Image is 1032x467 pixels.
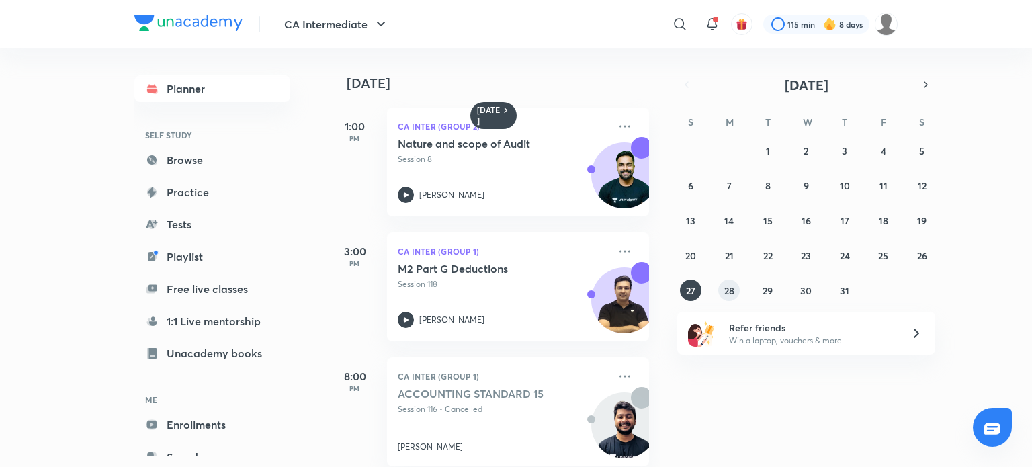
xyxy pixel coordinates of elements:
button: July 30, 2025 [795,280,817,301]
abbr: July 5, 2025 [919,144,924,157]
img: Avatar [592,150,656,214]
abbr: July 30, 2025 [800,284,812,297]
abbr: July 17, 2025 [841,214,849,227]
abbr: July 12, 2025 [918,179,927,192]
h5: Nature and scope of Audit [398,137,565,151]
h6: ME [134,388,290,411]
button: avatar [731,13,752,35]
h6: Refer friends [729,321,894,335]
abbr: July 10, 2025 [840,179,850,192]
img: referral [688,320,715,347]
abbr: July 31, 2025 [840,284,849,297]
button: July 1, 2025 [757,140,779,161]
p: CA Inter (Group 1) [398,243,609,259]
p: CA Inter (Group 1) [398,368,609,384]
h5: 1:00 [328,118,382,134]
a: Planner [134,75,290,102]
abbr: July 3, 2025 [842,144,847,157]
abbr: July 15, 2025 [763,214,773,227]
button: CA Intermediate [276,11,397,38]
img: Company Logo [134,15,243,31]
button: July 31, 2025 [834,280,855,301]
a: Tests [134,211,290,238]
a: Company Logo [134,15,243,34]
button: July 7, 2025 [718,175,740,196]
abbr: July 11, 2025 [879,179,888,192]
button: July 23, 2025 [795,245,817,266]
button: July 14, 2025 [718,210,740,231]
abbr: July 29, 2025 [763,284,773,297]
img: Avatar [592,400,656,464]
button: July 6, 2025 [680,175,701,196]
button: July 29, 2025 [757,280,779,301]
abbr: July 21, 2025 [725,249,734,262]
abbr: July 6, 2025 [688,179,693,192]
a: Browse [134,146,290,173]
a: Practice [134,179,290,206]
abbr: July 9, 2025 [804,179,809,192]
button: July 5, 2025 [911,140,933,161]
p: [PERSON_NAME] [419,314,484,326]
p: Win a laptop, vouchers & more [729,335,894,347]
abbr: July 16, 2025 [802,214,811,227]
abbr: July 18, 2025 [879,214,888,227]
abbr: July 27, 2025 [686,284,695,297]
abbr: Tuesday [765,116,771,128]
abbr: Monday [726,116,734,128]
abbr: July 14, 2025 [724,214,734,227]
button: July 17, 2025 [834,210,855,231]
button: July 24, 2025 [834,245,855,266]
button: July 16, 2025 [795,210,817,231]
button: July 8, 2025 [757,175,779,196]
p: [PERSON_NAME] [419,189,484,201]
img: avatar [736,18,748,30]
h4: [DATE] [347,75,662,91]
h5: M2 Part G Deductions [398,262,565,275]
abbr: July 26, 2025 [917,249,927,262]
button: July 26, 2025 [911,245,933,266]
abbr: July 20, 2025 [685,249,696,262]
abbr: July 8, 2025 [765,179,771,192]
abbr: July 7, 2025 [727,179,732,192]
abbr: July 25, 2025 [878,249,888,262]
h5: 8:00 [328,368,382,384]
abbr: Friday [881,116,886,128]
button: July 12, 2025 [911,175,933,196]
button: July 2, 2025 [795,140,817,161]
abbr: Thursday [842,116,847,128]
abbr: Sunday [688,116,693,128]
p: [PERSON_NAME] [398,441,463,453]
a: 1:1 Live mentorship [134,308,290,335]
p: Session 8 [398,153,609,165]
button: July 3, 2025 [834,140,855,161]
button: July 11, 2025 [873,175,894,196]
p: PM [328,384,382,392]
button: July 18, 2025 [873,210,894,231]
p: PM [328,259,382,267]
button: July 20, 2025 [680,245,701,266]
abbr: Wednesday [803,116,812,128]
abbr: July 22, 2025 [763,249,773,262]
button: July 22, 2025 [757,245,779,266]
button: July 27, 2025 [680,280,701,301]
abbr: July 28, 2025 [724,284,734,297]
h6: [DATE] [477,105,501,126]
h5: ACCOUNTING STANDARD 15 [398,387,565,400]
a: Enrollments [134,411,290,438]
button: July 10, 2025 [834,175,855,196]
p: Session 118 [398,278,609,290]
button: July 28, 2025 [718,280,740,301]
img: dhanak [875,13,898,36]
abbr: July 4, 2025 [881,144,886,157]
button: July 21, 2025 [718,245,740,266]
h5: 3:00 [328,243,382,259]
a: Playlist [134,243,290,270]
abbr: July 2, 2025 [804,144,808,157]
button: July 25, 2025 [873,245,894,266]
abbr: July 13, 2025 [686,214,695,227]
span: [DATE] [785,76,828,94]
abbr: July 19, 2025 [917,214,927,227]
img: streak [823,17,836,31]
a: Free live classes [134,275,290,302]
button: July 9, 2025 [795,175,817,196]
